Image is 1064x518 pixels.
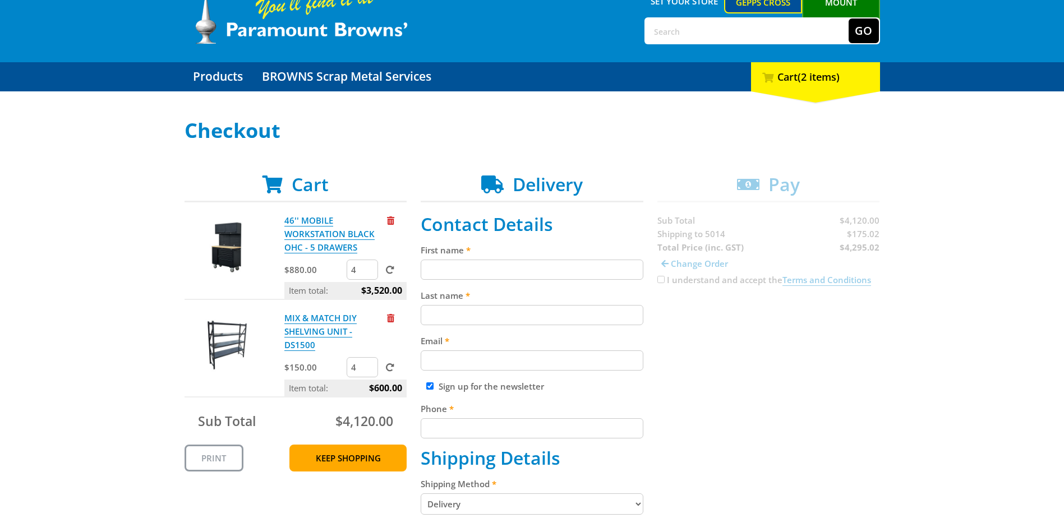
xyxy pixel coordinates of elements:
[387,215,394,226] a: Remove from cart
[421,214,643,235] h2: Contact Details
[421,289,643,302] label: Last name
[421,418,643,438] input: Please enter your telephone number.
[421,305,643,325] input: Please enter your last name.
[421,243,643,257] label: First name
[798,70,840,84] span: (2 items)
[254,62,440,91] a: Go to the BROWNS Scrap Metal Services page
[185,119,880,142] h1: Checkout
[439,381,544,392] label: Sign up for the newsletter
[195,214,262,281] img: 46'' MOBILE WORKSTATION BLACK OHC - 5 DRAWERS
[284,380,407,396] p: Item total:
[185,445,243,471] a: Print
[289,445,407,471] a: Keep Shopping
[421,402,643,415] label: Phone
[335,412,393,430] span: $4,120.00
[421,350,643,371] input: Please enter your email address.
[421,493,643,515] select: Please select a shipping method.
[646,18,849,43] input: Search
[421,334,643,348] label: Email
[195,311,262,378] img: MIX & MATCH DIY SHELVING UNIT - DS1500
[361,282,402,299] span: $3,520.00
[387,312,394,323] a: Remove from cart
[198,412,256,430] span: Sub Total
[185,62,251,91] a: Go to the Products page
[513,172,583,196] span: Delivery
[421,477,643,491] label: Shipping Method
[292,172,329,196] span: Cart
[421,447,643,469] h2: Shipping Details
[849,18,879,43] button: Go
[421,260,643,280] input: Please enter your first name.
[284,282,407,299] p: Item total:
[369,380,402,396] span: $600.00
[751,62,880,91] div: Cart
[284,360,344,374] p: $150.00
[284,263,344,276] p: $880.00
[284,312,357,351] a: MIX & MATCH DIY SHELVING UNIT - DS1500
[284,215,375,253] a: 46'' MOBILE WORKSTATION BLACK OHC - 5 DRAWERS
